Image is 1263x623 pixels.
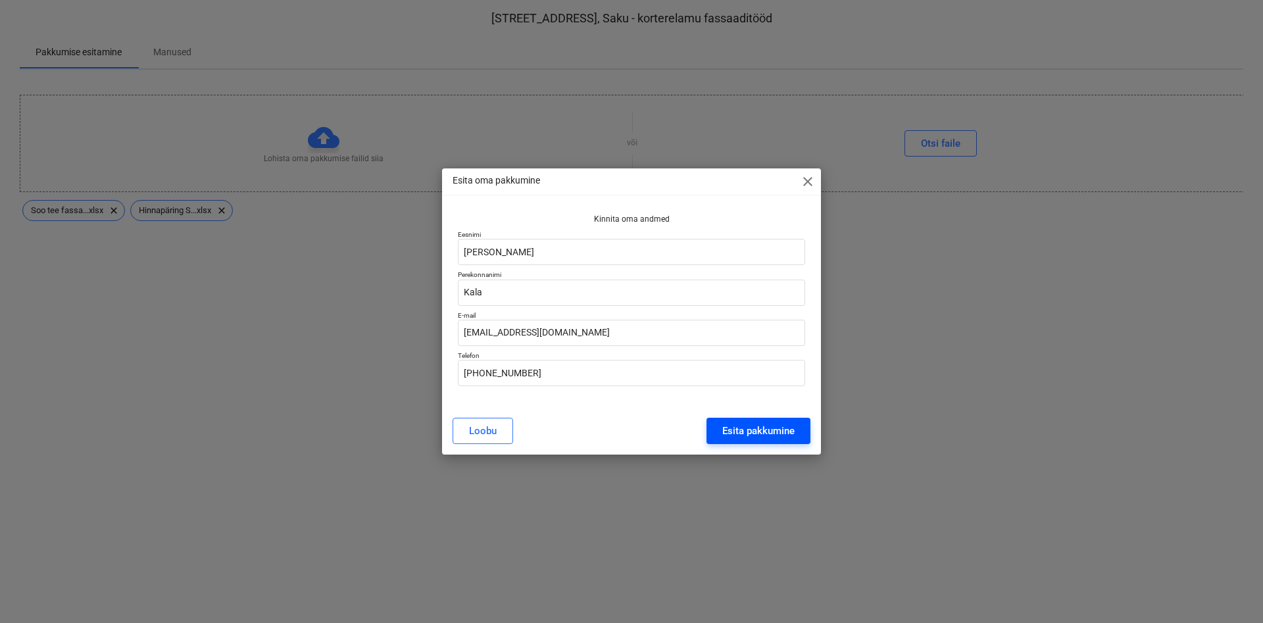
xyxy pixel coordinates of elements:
div: Esita pakkumine [722,422,795,439]
p: E-mail [458,311,805,320]
span: close [800,174,816,189]
p: Kinnita oma andmed [458,214,805,225]
p: Telefon [458,351,805,360]
div: Loobu [469,422,497,439]
p: Perekonnanimi [458,270,805,279]
p: Eesnimi [458,230,805,239]
p: Esita oma pakkumine [453,174,540,187]
button: Esita pakkumine [706,418,810,444]
button: Loobu [453,418,513,444]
